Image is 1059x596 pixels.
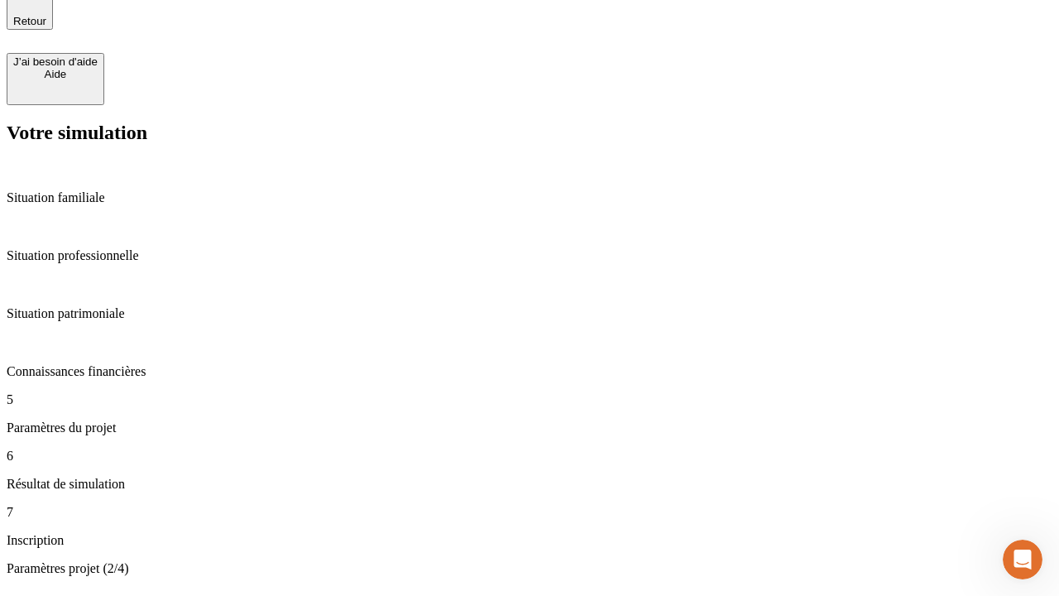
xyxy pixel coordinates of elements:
[7,421,1052,435] p: Paramètres du projet
[13,68,98,80] div: Aide
[7,122,1052,144] h2: Votre simulation
[7,248,1052,263] p: Situation professionnelle
[7,449,1052,464] p: 6
[7,392,1052,407] p: 5
[7,477,1052,492] p: Résultat de simulation
[13,55,98,68] div: J’ai besoin d'aide
[7,533,1052,548] p: Inscription
[7,190,1052,205] p: Situation familiale
[7,561,1052,576] p: Paramètres projet (2/4)
[7,505,1052,520] p: 7
[1003,540,1042,579] iframe: Intercom live chat
[7,364,1052,379] p: Connaissances financières
[7,53,104,105] button: J’ai besoin d'aideAide
[13,15,46,27] span: Retour
[7,306,1052,321] p: Situation patrimoniale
